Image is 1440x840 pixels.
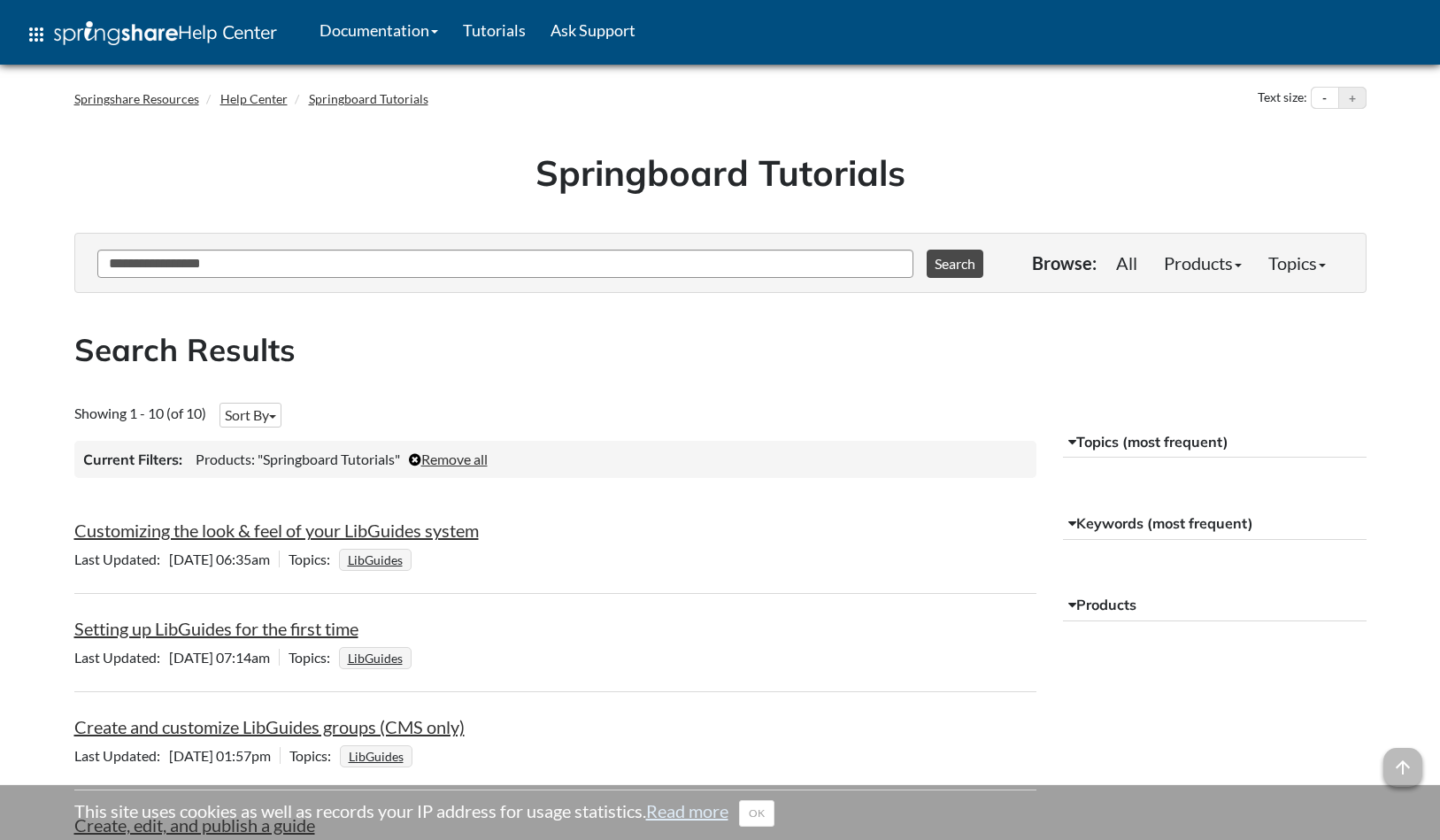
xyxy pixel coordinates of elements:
[74,618,358,639] a: Setting up LibGuides for the first time
[345,547,405,573] a: LibGuides
[409,451,488,467] a: Remove all
[74,405,206,421] span: Showing 1 - 10 (of 10)
[13,8,289,61] a: apps Help Center
[74,551,169,567] span: Last Updated
[74,716,465,737] a: Create and customize LibGuides groups (CMS only)
[74,649,279,666] span: [DATE] 07:14am
[307,8,450,52] a: Documentation
[220,91,288,106] a: Help Center
[346,744,406,769] a: LibGuides
[339,551,416,567] ul: Topics
[289,649,339,666] span: Topics
[74,520,479,541] a: Customizing the look & feel of your LibGuides system
[289,551,339,567] span: Topics
[1063,590,1367,621] button: Products
[54,21,178,45] img: Springshare
[927,250,983,278] button: Search
[538,8,648,52] a: Ask Support
[1254,87,1311,110] div: Text size:
[1339,88,1366,109] button: Increase text size
[74,551,279,567] span: [DATE] 06:35am
[1063,508,1367,540] button: Keywords (most frequent)
[1383,750,1422,771] a: arrow_upward
[1032,250,1097,275] p: Browse:
[178,20,277,43] span: Help Center
[1103,245,1151,281] a: All
[74,814,315,836] a: Create, edit, and publish a guide
[74,91,199,106] a: Springshare Resources
[450,8,538,52] a: Tutorials
[196,451,255,467] span: Products:
[26,24,47,45] span: apps
[219,403,281,428] button: Sort By
[74,328,1367,372] h2: Search Results
[74,747,169,764] span: Last Updated
[339,649,416,666] ul: Topics
[309,91,428,106] a: Springboard Tutorials
[57,798,1384,827] div: This site uses cookies as well as records your IP address for usage statistics.
[1383,748,1422,787] span: arrow_upward
[258,451,400,467] span: "Springboard Tutorials"
[74,649,169,666] span: Last Updated
[74,747,280,764] span: [DATE] 01:57pm
[83,450,182,469] h3: Current Filters
[1312,88,1338,109] button: Decrease text size
[1063,427,1367,459] button: Topics (most frequent)
[289,747,340,764] span: Topics
[345,645,405,671] a: LibGuides
[340,747,417,764] ul: Topics
[1255,245,1339,281] a: Topics
[88,148,1353,197] h1: Springboard Tutorials
[1151,245,1255,281] a: Products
